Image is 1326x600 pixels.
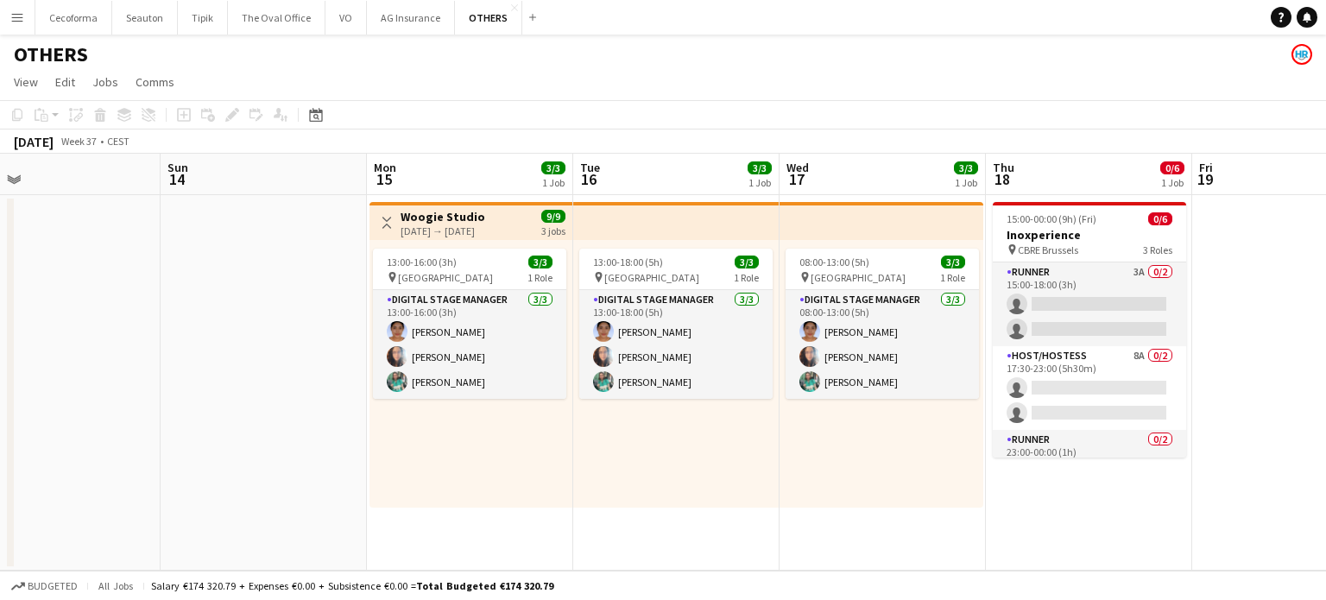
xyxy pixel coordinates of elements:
span: 0/6 [1160,161,1184,174]
button: Budgeted [9,577,80,596]
span: 3/3 [735,256,759,268]
span: All jobs [95,579,136,592]
div: 1 Job [955,176,977,189]
app-card-role: Host/Hostess8A0/217:30-23:00 (5h30m) [993,346,1186,430]
span: [GEOGRAPHIC_DATA] [811,271,906,284]
button: The Oval Office [228,1,325,35]
div: 1 Job [1161,176,1184,189]
app-user-avatar: HR Team [1291,44,1312,65]
app-job-card: 15:00-00:00 (9h) (Fri)0/6Inoxperience CBRE Brussels3 RolesRunner3A0/215:00-18:00 (3h) Host/Hostes... [993,202,1186,458]
span: Budgeted [28,580,78,592]
span: 3/3 [748,161,772,174]
app-job-card: 13:00-16:00 (3h)3/3 [GEOGRAPHIC_DATA]1 RoleDigital Stage Manager3/313:00-16:00 (3h)[PERSON_NAME][... [373,249,566,399]
a: Edit [48,71,82,93]
app-job-card: 08:00-13:00 (5h)3/3 [GEOGRAPHIC_DATA]1 RoleDigital Stage Manager3/308:00-13:00 (5h)[PERSON_NAME][... [786,249,979,399]
button: AG Insurance [367,1,455,35]
span: 1 Role [527,271,552,284]
span: 3/3 [941,256,965,268]
div: [DATE] [14,133,54,150]
app-card-role: Digital Stage Manager3/313:00-16:00 (3h)[PERSON_NAME][PERSON_NAME][PERSON_NAME] [373,290,566,399]
div: CEST [107,135,129,148]
a: View [7,71,45,93]
span: Sun [167,160,188,175]
span: Comms [136,74,174,90]
span: 14 [165,169,188,189]
button: VO [325,1,367,35]
button: Seauton [112,1,178,35]
app-card-role: Runner0/223:00-00:00 (1h) [993,430,1186,514]
button: Cecoforma [35,1,112,35]
span: 1 Role [940,271,965,284]
span: Thu [993,160,1014,175]
span: Edit [55,74,75,90]
div: [DATE] → [DATE] [401,224,485,237]
span: Total Budgeted €174 320.79 [416,579,553,592]
span: 17 [784,169,809,189]
div: 1 Job [542,176,565,189]
span: 3/3 [954,161,978,174]
span: 3/3 [528,256,552,268]
span: 15:00-00:00 (9h) (Fri) [1007,212,1096,225]
a: Jobs [85,71,125,93]
span: [GEOGRAPHIC_DATA] [604,271,699,284]
button: OTHERS [455,1,522,35]
span: 3 Roles [1143,243,1172,256]
span: 13:00-16:00 (3h) [387,256,457,268]
span: 15 [371,169,396,189]
span: 18 [990,169,1014,189]
a: Comms [129,71,181,93]
button: Tipik [178,1,228,35]
h3: Inoxperience [993,227,1186,243]
span: 16 [578,169,600,189]
div: 3 jobs [541,223,565,237]
span: 3/3 [541,161,565,174]
h3: Woogie Studio [401,209,485,224]
span: Wed [786,160,809,175]
div: 1 Job [748,176,771,189]
span: Week 37 [57,135,100,148]
span: 9/9 [541,210,565,223]
app-card-role: Digital Stage Manager3/313:00-18:00 (5h)[PERSON_NAME][PERSON_NAME][PERSON_NAME] [579,290,773,399]
span: 0/6 [1148,212,1172,225]
span: [GEOGRAPHIC_DATA] [398,271,493,284]
span: 1 Role [734,271,759,284]
app-job-card: 13:00-18:00 (5h)3/3 [GEOGRAPHIC_DATA]1 RoleDigital Stage Manager3/313:00-18:00 (5h)[PERSON_NAME][... [579,249,773,399]
span: Fri [1199,160,1213,175]
span: CBRE Brussels [1018,243,1078,256]
app-card-role: Digital Stage Manager3/308:00-13:00 (5h)[PERSON_NAME][PERSON_NAME][PERSON_NAME] [786,290,979,399]
div: Salary €174 320.79 + Expenses €0.00 + Subsistence €0.00 = [151,579,553,592]
span: 08:00-13:00 (5h) [799,256,869,268]
span: View [14,74,38,90]
span: 19 [1197,169,1213,189]
span: Mon [374,160,396,175]
span: Tue [580,160,600,175]
h1: OTHERS [14,41,88,67]
span: 13:00-18:00 (5h) [593,256,663,268]
app-card-role: Runner3A0/215:00-18:00 (3h) [993,262,1186,346]
span: Jobs [92,74,118,90]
